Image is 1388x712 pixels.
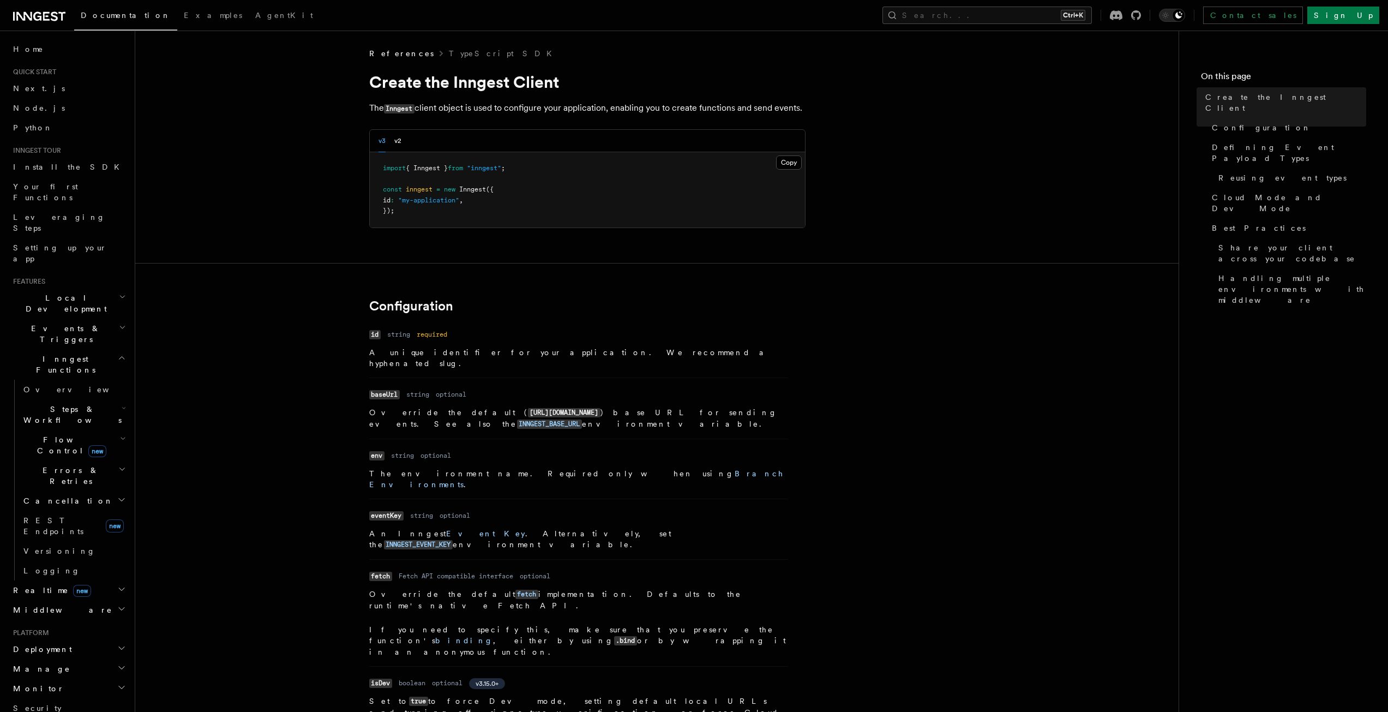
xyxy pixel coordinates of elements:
span: import [383,164,406,172]
a: Next.js [9,79,128,98]
dd: Fetch API compatible interface [399,572,513,581]
a: Overview [19,380,128,399]
span: Middleware [9,605,112,615]
button: Manage [9,659,128,679]
span: Examples [184,11,242,20]
span: , [459,196,463,204]
span: }); [383,207,394,214]
a: Install the SDK [9,157,128,177]
dd: string [391,451,414,460]
span: id [383,196,390,204]
dd: string [406,390,429,399]
span: Overview [23,385,136,394]
button: Events & Triggers [9,319,128,349]
code: Inngest [384,104,414,113]
span: new [106,519,124,532]
span: Cancellation [19,495,113,506]
span: ({ [486,186,494,193]
a: Versioning [19,541,128,561]
span: Inngest [459,186,486,193]
span: Python [13,123,53,132]
button: v2 [394,130,401,152]
button: Middleware [9,600,128,620]
button: Steps & Workflows [19,399,128,430]
a: INNGEST_BASE_URL [517,420,582,428]
dd: required [417,330,447,339]
code: [URL][DOMAIN_NAME] [528,408,600,417]
span: Inngest tour [9,146,61,155]
code: INNGEST_BASE_URL [517,420,582,429]
a: Contact sales [1203,7,1303,24]
a: REST Endpointsnew [19,511,128,541]
button: Monitor [9,679,128,698]
button: Cancellation [19,491,128,511]
a: Python [9,118,128,137]
span: "inngest" [467,164,501,172]
a: TypeScript SDK [449,48,558,59]
a: AgentKit [249,3,320,29]
code: env [369,451,384,460]
a: fetch [515,590,538,599]
p: A unique identifier for your application. We recommend a hyphenated slug. [369,347,788,369]
a: Documentation [74,3,177,31]
span: Quick start [9,68,56,76]
span: AgentKit [255,11,313,20]
span: Local Development [9,292,119,314]
kbd: Ctrl+K [1061,10,1085,21]
a: Defining Event Payload Types [1207,137,1366,168]
dd: string [410,511,433,520]
p: If you need to specify this, make sure that you preserve the function's , either by using or by w... [369,624,788,657]
code: id [369,330,381,339]
button: Realtimenew [9,581,128,600]
span: Platform [9,629,49,637]
span: Steps & Workflows [19,404,122,426]
button: Copy [776,155,802,170]
code: eventKey [369,511,404,520]
button: Inngest Functions [9,349,128,380]
span: Best Practices [1212,223,1306,234]
div: Inngest Functions [9,380,128,581]
span: v3.15.0+ [476,679,498,688]
span: Defining Event Payload Types [1212,142,1366,164]
span: = [436,186,440,193]
span: const [383,186,402,193]
span: Handling multiple environments with middleware [1218,273,1366,306]
span: from [448,164,463,172]
code: fetch [515,590,538,599]
span: Logging [23,566,80,575]
button: Flow Controlnew [19,430,128,460]
span: { Inngest } [406,164,448,172]
span: Your first Functions [13,182,78,202]
code: isDev [369,679,392,688]
span: Deployment [9,644,72,655]
span: inngest [406,186,432,193]
code: fetch [369,572,392,581]
span: Inngest Functions [9,354,118,375]
p: The environment name. Required only when using . [369,468,788,490]
dd: optional [432,679,462,687]
a: Sign Up [1307,7,1379,24]
a: Event Key [446,529,525,538]
dd: optional [440,511,470,520]
button: Search...Ctrl+K [882,7,1092,24]
button: Deployment [9,639,128,659]
a: Logging [19,561,128,581]
span: "my-application" [398,196,459,204]
span: Realtime [9,585,91,596]
span: Features [9,277,45,286]
dd: optional [520,572,550,581]
span: Node.js [13,104,65,112]
span: Monitor [9,683,64,694]
a: Home [9,39,128,59]
a: Cloud Mode and Dev Mode [1207,188,1366,218]
span: new [444,186,455,193]
button: Local Development [9,288,128,319]
a: INNGEST_EVENT_KEY [384,540,453,549]
a: Handling multiple environments with middleware [1214,268,1366,310]
a: Setting up your app [9,238,128,268]
a: Reusing event types [1214,168,1366,188]
span: References [369,48,434,59]
button: Toggle dark mode [1159,9,1185,22]
span: Leveraging Steps [13,213,105,232]
code: true [409,697,428,706]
